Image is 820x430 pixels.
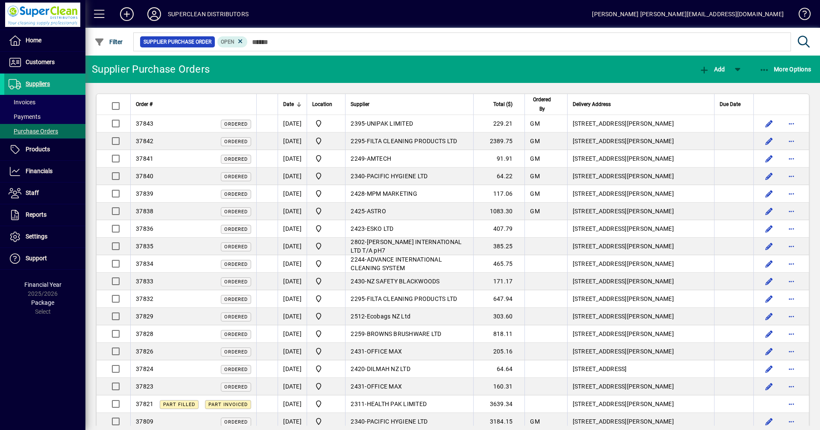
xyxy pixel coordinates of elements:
[762,327,776,341] button: Edit
[312,294,340,304] span: Superclean Distributors
[762,152,776,165] button: Edit
[224,191,248,197] span: Ordered
[567,325,714,343] td: [STREET_ADDRESS][PERSON_NAME]
[473,203,524,220] td: 1083.30
[573,100,611,109] span: Delivery Address
[530,95,562,114] div: Ordered By
[351,383,365,390] span: 2431
[785,274,798,288] button: More options
[143,38,211,46] span: Supplier Purchase Order
[473,325,524,343] td: 818.11
[224,156,248,162] span: Ordered
[367,190,417,197] span: MPM MARKETING
[136,365,153,372] span: 37824
[473,343,524,360] td: 205.16
[473,150,524,168] td: 91.91
[136,383,153,390] span: 37823
[345,325,473,343] td: -
[9,128,58,135] span: Purchase Orders
[278,133,307,150] td: [DATE]
[785,397,798,411] button: More options
[312,416,340,427] span: Superclean Distributors
[26,80,50,87] span: Suppliers
[136,100,251,109] div: Order #
[367,313,411,320] span: Ecobags NZ Ltd
[699,66,725,73] span: Add
[345,115,473,133] td: -
[9,99,35,106] span: Invoices
[278,220,307,238] td: [DATE]
[345,395,473,413] td: -
[278,273,307,290] td: [DATE]
[312,311,340,321] span: Superclean Distributors
[759,66,811,73] span: More Options
[785,169,798,183] button: More options
[473,185,524,203] td: 117.06
[136,173,153,180] span: 37840
[567,343,714,360] td: [STREET_ADDRESS][PERSON_NAME]
[345,238,473,255] td: -
[367,173,428,180] span: PACIFIC HYGIENE LTD
[224,314,248,320] span: Ordered
[4,183,85,204] a: Staff
[567,290,714,308] td: [STREET_ADDRESS][PERSON_NAME]
[762,134,776,148] button: Edit
[367,225,394,232] span: ESKO LTD
[312,171,340,181] span: Superclean Distributors
[762,257,776,271] button: Edit
[367,365,410,372] span: DILMAH NZ LTD
[567,238,714,255] td: [STREET_ADDRESS][PERSON_NAME]
[312,381,340,392] span: Superclean Distributors
[345,273,473,290] td: -
[567,378,714,395] td: [STREET_ADDRESS][PERSON_NAME]
[567,273,714,290] td: [STREET_ADDRESS][PERSON_NAME]
[351,365,365,372] span: 2420
[224,349,248,355] span: Ordered
[785,380,798,393] button: More options
[757,62,814,77] button: More Options
[224,174,248,180] span: Ordered
[785,362,798,376] button: More options
[224,419,248,425] span: Ordered
[345,360,473,378] td: -
[312,399,340,409] span: Superclean Distributors
[168,7,249,21] div: SUPERCLEAN DISTRIBUTORS
[351,256,365,263] span: 2244
[567,308,714,325] td: [STREET_ADDRESS][PERSON_NAME]
[208,402,248,407] span: Part Invoiced
[312,118,340,129] span: Superclean Distributors
[26,146,50,153] span: Products
[312,100,340,109] div: Location
[283,100,302,109] div: Date
[217,36,248,47] mat-chip: Completion Status: Open
[312,188,340,199] span: Superclean Distributors
[136,348,153,355] span: 37826
[224,367,248,372] span: Ordered
[9,113,41,120] span: Payments
[785,257,798,271] button: More options
[351,295,365,302] span: 2295
[473,220,524,238] td: 407.79
[345,150,473,168] td: -
[312,346,340,356] span: Superclean Distributors
[312,100,332,109] span: Location
[4,204,85,226] a: Reports
[278,325,307,343] td: [DATE]
[473,395,524,413] td: 3639.34
[530,418,540,425] span: GM
[567,150,714,168] td: [STREET_ADDRESS][PERSON_NAME]
[312,224,340,234] span: Superclean Distributors
[312,136,340,146] span: Superclean Distributors
[785,134,798,148] button: More options
[141,6,168,22] button: Profile
[473,168,524,185] td: 64.22
[136,295,153,302] span: 37832
[278,203,307,220] td: [DATE]
[94,38,123,45] span: Filter
[351,239,462,254] span: [PERSON_NAME] INTERNATIONAL LTD T/A pH7
[567,395,714,413] td: [STREET_ADDRESS][PERSON_NAME]
[473,290,524,308] td: 647.94
[163,402,195,407] span: Part Filled
[720,100,748,109] div: Due Date
[312,206,340,216] span: Superclean Distributors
